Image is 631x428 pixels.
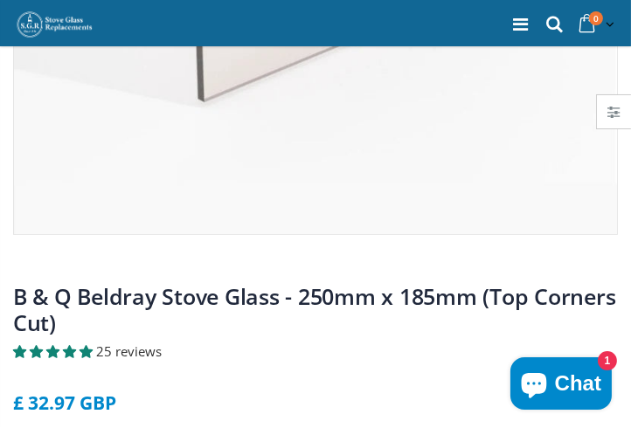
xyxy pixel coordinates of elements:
[16,10,94,38] img: Stove Glass Replacement
[505,357,617,414] inbox-online-store-chat: Shopify online store chat
[589,11,603,25] span: 0
[513,12,528,36] a: Menu
[13,390,116,415] span: £ 32.97 GBP
[13,281,616,337] a: B & Q Beldray Stove Glass - 250mm x 185mm (Top Corners Cut)
[573,8,618,42] a: 0
[96,342,162,360] span: 25 reviews
[13,342,96,360] span: 5.00 stars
